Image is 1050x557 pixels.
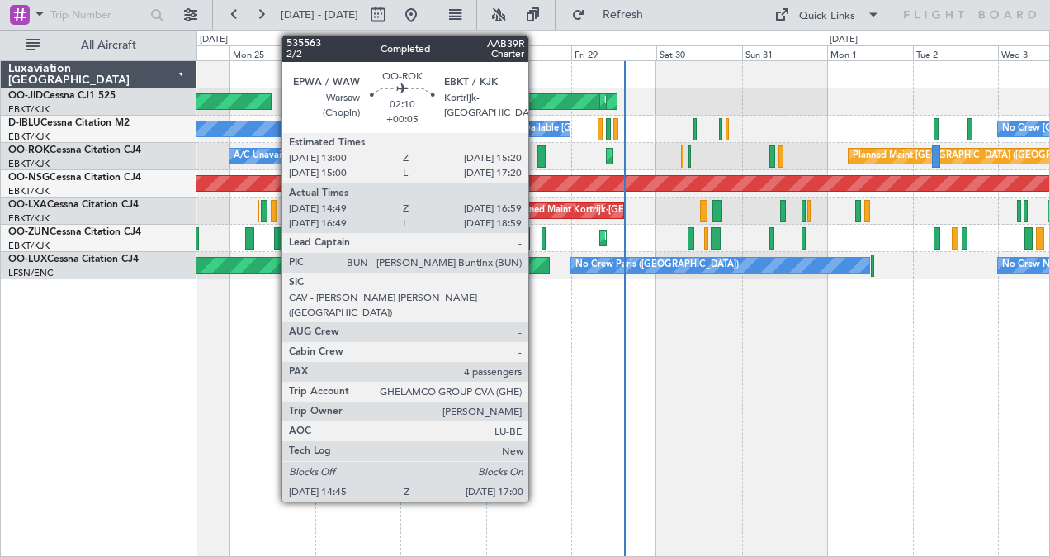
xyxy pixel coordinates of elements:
[8,267,54,279] a: LFSN/ENC
[8,91,43,101] span: OO-JID
[8,173,141,183] a: OO-NSGCessna Citation CJ4
[571,45,656,60] div: Fri 29
[8,103,50,116] a: EBKT/KJK
[8,158,50,170] a: EBKT/KJK
[229,45,315,60] div: Mon 25
[656,45,741,60] div: Sat 30
[827,45,912,60] div: Mon 1
[400,45,485,60] div: Wed 27
[8,227,141,237] a: OO-ZUNCessna Citation CJ4
[281,7,358,22] span: [DATE] - [DATE]
[8,118,40,128] span: D-IBLU
[490,117,754,141] div: A/C Unavailable [GEOGRAPHIC_DATA]-[GEOGRAPHIC_DATA]
[604,89,797,114] div: Planned Maint Kortrijk-[GEOGRAPHIC_DATA]
[234,144,302,169] div: A/C Unavailable
[766,2,888,28] button: Quick Links
[200,33,228,47] div: [DATE]
[589,9,658,21] span: Refresh
[315,45,400,60] div: Tue 26
[830,33,858,47] div: [DATE]
[8,212,50,225] a: EBKT/KJK
[564,2,663,28] button: Refresh
[50,2,145,27] input: Trip Number
[799,8,855,25] div: Quick Links
[8,227,50,237] span: OO-ZUN
[8,91,116,101] a: OO-JIDCessna CJ1 525
[742,45,827,60] div: Sun 31
[8,255,47,264] span: OO-LUX
[604,226,797,250] div: Planned Maint Kortrijk-[GEOGRAPHIC_DATA]
[298,89,478,114] div: AOG Maint Kortrijk-[GEOGRAPHIC_DATA]
[18,32,179,59] button: All Aircraft
[8,255,139,264] a: OO-LUXCessna Citation CJ4
[8,131,50,143] a: EBKT/KJK
[511,198,703,223] div: Planned Maint Kortrijk-[GEOGRAPHIC_DATA]
[575,253,739,278] div: No Crew Paris ([GEOGRAPHIC_DATA])
[8,145,50,155] span: OO-ROK
[486,45,571,60] div: Thu 28
[8,240,50,252] a: EBKT/KJK
[8,173,50,183] span: OO-NSG
[8,118,130,128] a: D-IBLUCessna Citation M2
[8,200,47,210] span: OO-LXA
[8,185,50,198] a: EBKT/KJK
[8,200,139,210] a: OO-LXACessna Citation CJ4
[43,40,174,51] span: All Aircraft
[8,145,141,155] a: OO-ROKCessna Citation CJ4
[611,144,803,169] div: Planned Maint Kortrijk-[GEOGRAPHIC_DATA]
[913,45,998,60] div: Tue 2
